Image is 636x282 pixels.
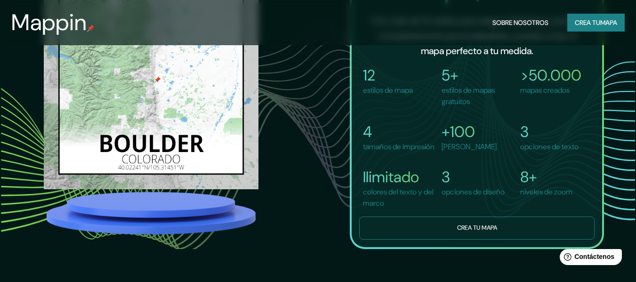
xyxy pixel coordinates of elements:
font: 8+ [520,167,537,187]
font: estilos de mapa [363,85,413,95]
img: platform.png [44,189,258,237]
font: Mappin [11,8,87,37]
font: 12 [363,65,375,85]
iframe: Lanzador de widgets de ayuda [552,245,626,272]
font: Crea tu [575,18,600,27]
font: opciones de diseño [442,187,505,197]
font: +100 [442,122,475,142]
font: colores del texto y del marco [363,187,434,208]
button: Crea tumapa [567,14,625,32]
font: mapas creados [520,85,570,95]
font: [PERSON_NAME] [442,142,497,152]
font: mapa [600,18,617,27]
font: niveles de zoom [520,187,572,197]
button: Crea tu mapa [359,217,595,240]
font: opciones de texto [520,142,579,152]
font: estilos de mapas gratuitos [442,85,495,106]
font: tamaños de impresión [363,142,435,152]
font: Crea tu mapa [457,224,497,232]
img: pin de mapeo [87,24,95,32]
button: Sobre nosotros [489,14,552,32]
font: 5+ [442,65,459,85]
font: Sobre nosotros [492,18,548,27]
font: 4 [363,122,372,142]
font: 3 [520,122,529,142]
font: 3 [442,167,450,187]
font: Ilimitado [363,167,419,187]
font: >50.000 [520,65,581,85]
